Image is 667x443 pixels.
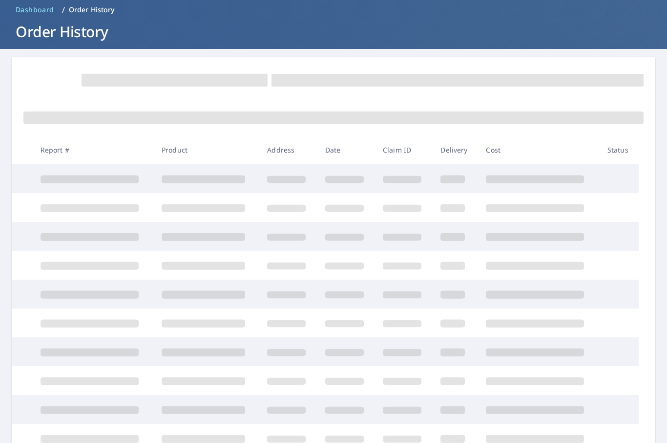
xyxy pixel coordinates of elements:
[12,2,655,18] nav: breadcrumb
[433,135,478,164] th: Delivery
[600,135,639,164] th: Status
[375,135,433,164] th: Claim ID
[12,2,58,18] a: Dashboard
[259,135,317,164] th: Address
[154,135,259,164] th: Product
[12,22,655,42] h1: Order History
[16,5,54,15] span: Dashboard
[69,5,115,15] p: Order History
[62,4,65,16] li: /
[478,135,599,164] th: Cost
[33,135,154,164] th: Report #
[317,135,375,164] th: Date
